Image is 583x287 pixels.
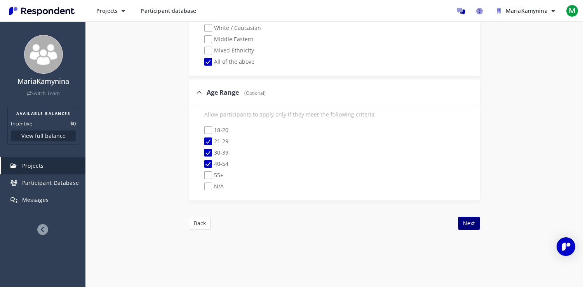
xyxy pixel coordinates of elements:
button: M [564,4,580,18]
dd: $0 [70,120,76,127]
span: Mixed Ethnicity [204,47,254,56]
button: View full balance [11,130,76,141]
a: Help and support [472,3,487,19]
span: Messages [22,196,49,204]
dt: Incentive [11,120,32,127]
span: (Optional) [240,90,266,96]
span: 18-20 [204,126,228,136]
div: Open Intercom Messenger [557,237,575,256]
span: 40-54 [204,160,228,169]
span: M [566,5,578,17]
span: Age Range [207,88,239,97]
a: Participant database [134,4,202,18]
span: MariaKamynina [506,7,548,14]
button: Next [458,217,480,230]
button: Back [189,217,211,230]
button: Projects [90,4,131,18]
img: Respondent [6,5,78,17]
img: team_avatar_256.png [24,35,63,74]
span: 21-29 [204,137,228,147]
span: Projects [96,7,118,14]
span: 55+ [204,171,223,181]
span: Projects [22,162,44,169]
button: MariaKamynina [491,4,561,18]
span: All of the above [204,58,254,67]
span: White / Caucasian [204,24,261,33]
span: Middle Eastern [204,35,254,45]
a: Switch Team [27,90,60,97]
div: Allow participants to apply only if they meet the following criteria [197,111,472,122]
span: N/A [204,183,224,192]
h4: MariaKamynina [5,78,82,85]
span: 30-39 [204,149,228,158]
a: Message participants [453,3,469,19]
section: Balance summary [7,107,79,145]
span: Participant Database [22,179,79,186]
span: Participant database [141,7,196,14]
h2: AVAILABLE BALANCES [11,110,76,117]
